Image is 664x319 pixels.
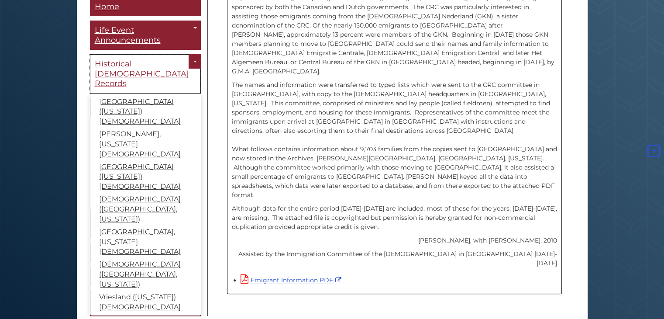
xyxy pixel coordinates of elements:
[241,276,344,284] a: Emigrant Information PDF
[90,193,201,226] a: [DEMOGRAPHIC_DATA] ([GEOGRAPHIC_DATA], [US_STATE])
[90,161,201,194] a: [GEOGRAPHIC_DATA] ([US_STATE]) [DEMOGRAPHIC_DATA]
[90,96,201,128] a: [GEOGRAPHIC_DATA] ([US_STATE]) [DEMOGRAPHIC_DATA]
[646,147,662,155] a: Back to Top
[90,291,201,314] a: Vriesland ([US_STATE]) [DEMOGRAPHIC_DATA]
[95,59,189,88] span: Historical [DEMOGRAPHIC_DATA] Records
[95,25,161,45] span: Life Event Announcements
[90,128,201,161] a: [PERSON_NAME], [US_STATE] [DEMOGRAPHIC_DATA]
[90,54,201,94] a: Historical [DEMOGRAPHIC_DATA] Records
[232,236,557,245] p: [PERSON_NAME], with [PERSON_NAME], 2010
[90,21,201,50] a: Life Event Announcements
[232,250,557,268] p: Assisted by the Immigration Committee of the [DEMOGRAPHIC_DATA] in [GEOGRAPHIC_DATA] [DATE]-[DATE]
[90,226,201,259] a: [GEOGRAPHIC_DATA], [US_STATE] [DEMOGRAPHIC_DATA]
[95,2,119,11] span: Home
[232,80,557,200] p: The names and information were transferred to typed lists which were sent to the CRC committee in...
[90,258,201,291] a: [DEMOGRAPHIC_DATA] ([GEOGRAPHIC_DATA], [US_STATE])
[232,204,557,232] p: Although data for the entire period [DATE]-[DATE] are included, most of those for the years, [DAT...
